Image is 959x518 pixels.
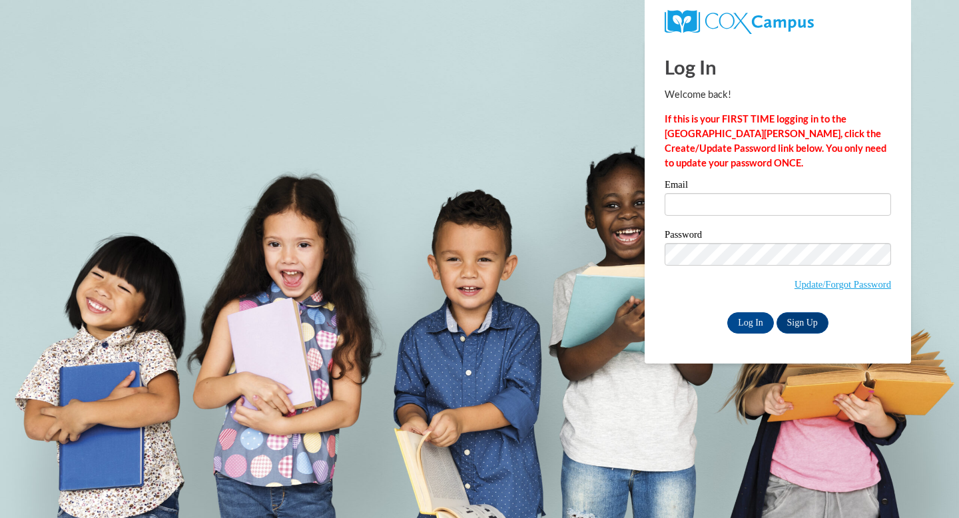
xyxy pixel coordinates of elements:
[665,10,814,34] img: COX Campus
[665,230,891,243] label: Password
[665,87,891,102] p: Welcome back!
[777,312,828,334] a: Sign Up
[665,53,891,81] h1: Log In
[665,180,891,193] label: Email
[665,10,891,34] a: COX Campus
[727,312,774,334] input: Log In
[795,279,891,290] a: Update/Forgot Password
[665,113,886,168] strong: If this is your FIRST TIME logging in to the [GEOGRAPHIC_DATA][PERSON_NAME], click the Create/Upd...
